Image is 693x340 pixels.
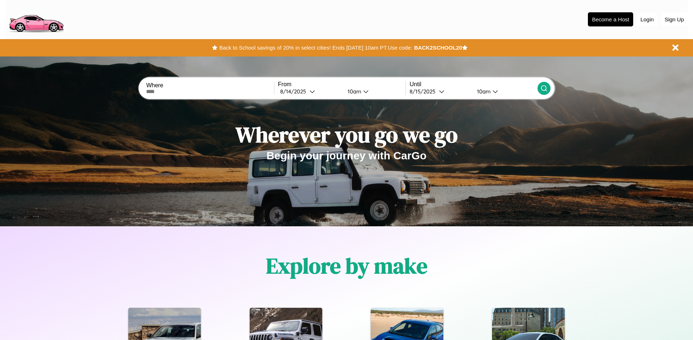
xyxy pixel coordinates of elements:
button: 10am [342,88,406,95]
label: From [278,81,406,88]
div: 8 / 15 / 2025 [410,88,439,95]
img: logo [5,4,67,34]
h1: Explore by make [266,251,427,281]
label: Until [410,81,537,88]
button: 8/14/2025 [278,88,342,95]
button: Login [637,13,657,26]
div: 8 / 14 / 2025 [280,88,310,95]
button: Become a Host [588,12,633,26]
label: Where [146,82,274,89]
button: Sign Up [661,13,688,26]
b: BACK2SCHOOL20 [414,45,462,51]
div: 10am [344,88,363,95]
button: Back to School savings of 20% in select cities! Ends [DATE] 10am PT.Use code: [217,43,414,53]
div: 10am [473,88,493,95]
button: 10am [471,88,537,95]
